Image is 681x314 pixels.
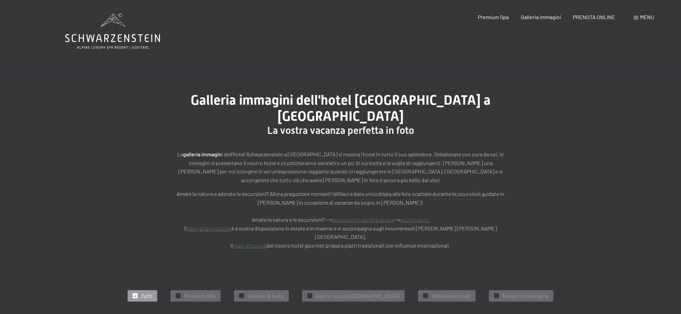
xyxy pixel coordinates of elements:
[521,14,561,20] a: Galleria immagini
[332,216,394,223] a: escursioni e attività estate
[573,14,615,20] a: PRENOTA ONLINE
[309,294,311,298] span: ✓
[247,292,284,300] span: Camere & suite
[456,191,459,197] a: e
[478,14,509,20] a: Premium Spa
[267,124,414,136] span: La vostra vacanza perfetta in foto
[177,294,180,298] span: ✓
[640,14,654,20] span: Menu
[495,294,498,298] span: ✓
[233,242,267,249] a: team di cucina
[173,150,508,184] p: La i dell’hotel Schwarzenstein a [GEOGRAPHIC_DATA] vi mostra l’hotel in tutto il suo splendore. S...
[134,294,137,298] span: ✓
[183,151,222,157] strong: galleria immagin
[191,92,491,124] span: Galleria immagini dell'hotel [GEOGRAPHIC_DATA] a [GEOGRAPHIC_DATA]
[424,294,427,298] span: ✓
[316,292,400,300] span: Alpine Luxury [GEOGRAPHIC_DATA]
[173,190,508,250] p: Amate la natura e adorate le escursioni? Allora pregustate momenti idilliaci e date un’occhiata a...
[502,292,548,300] span: Estate in montagna
[141,292,152,300] span: Tutti
[184,292,216,300] span: Premium SPA
[432,292,470,300] span: Attivitá invernali
[187,225,231,231] a: team di animazione
[401,216,429,223] a: sci e inverno
[240,294,243,298] span: ✓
